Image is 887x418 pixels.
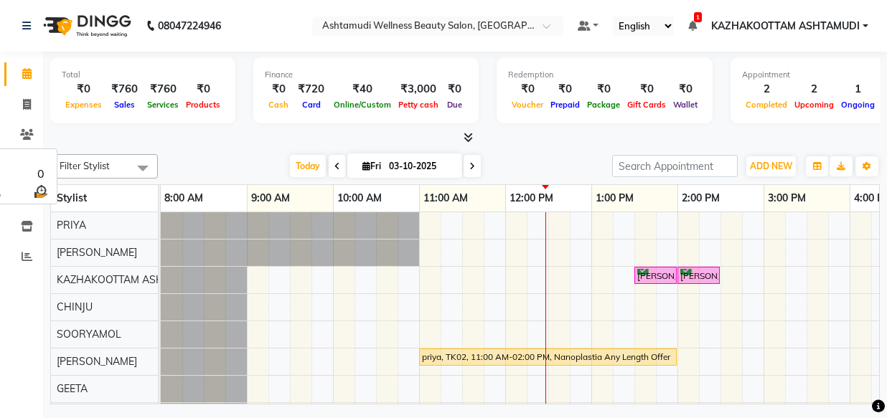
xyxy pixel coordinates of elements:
a: 1 [688,19,697,32]
a: 10:00 AM [334,188,385,209]
a: 3:00 PM [764,188,809,209]
div: ₹0 [182,81,224,98]
div: ₹0 [624,81,670,98]
span: Expenses [62,100,105,110]
span: Fri [359,161,385,171]
span: ADD NEW [750,161,792,171]
span: Today [290,155,326,177]
a: 12:00 PM [506,188,557,209]
div: ₹0 [583,81,624,98]
span: SOORYAMOL [57,328,121,341]
div: ₹720 [292,81,330,98]
input: Search Appointment [612,155,738,177]
span: KAZHAKOOTTAM ASHTAMUDI [711,19,860,34]
span: Filter Stylist [60,160,110,171]
div: ₹0 [265,81,292,98]
span: Sales [111,100,139,110]
div: ₹0 [670,81,701,98]
div: Finance [265,69,467,81]
span: Services [144,100,182,110]
div: 0 [32,165,50,182]
span: Card [299,100,324,110]
div: ₹0 [547,81,583,98]
span: 1 [694,12,702,22]
div: priya, TK02, 11:00 AM-02:00 PM, Nanoplastia Any Length Offer [421,351,675,364]
b: 08047224946 [158,6,221,46]
span: Stylist [57,191,87,204]
div: 2 [742,81,791,98]
span: Package [583,100,624,110]
span: Gift Cards [624,100,670,110]
div: [PERSON_NAME], TK01, 02:00 PM-02:30 PM, Blow Dry Setting [679,269,718,282]
a: 8:00 AM [161,188,207,209]
input: 2025-10-03 [385,156,456,177]
span: Completed [742,100,791,110]
a: 9:00 AM [248,188,294,209]
span: Due [444,100,466,110]
div: [PERSON_NAME], TK01, 01:30 PM-02:00 PM, Blow Dry Setting [636,269,675,282]
a: 11:00 AM [420,188,471,209]
span: Petty cash [395,100,442,110]
span: CHINJU [57,300,93,313]
div: ₹0 [508,81,547,98]
a: 2:00 PM [678,188,723,209]
div: Total [62,69,224,81]
div: 2 [791,81,837,98]
div: ₹40 [330,81,395,98]
span: [PERSON_NAME] [57,246,137,259]
button: ADD NEW [746,156,796,176]
span: GEETA [57,382,88,395]
a: 1:00 PM [592,188,637,209]
div: 1 [837,81,878,98]
span: Prepaid [547,100,583,110]
div: Redemption [508,69,701,81]
span: [PERSON_NAME] [57,355,137,368]
div: ₹3,000 [395,81,442,98]
span: Online/Custom [330,100,395,110]
span: Upcoming [791,100,837,110]
span: Cash [265,100,292,110]
span: Wallet [670,100,701,110]
span: Products [182,100,224,110]
span: Voucher [508,100,547,110]
span: KAZHAKOOTTAM ASHTAMUDI [57,273,202,286]
div: ₹760 [105,81,144,98]
span: Ongoing [837,100,878,110]
div: ₹0 [442,81,467,98]
img: wait_time.png [32,182,50,200]
img: logo [37,6,135,46]
div: ₹760 [144,81,182,98]
div: ₹0 [62,81,105,98]
span: PRIYA [57,219,86,232]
